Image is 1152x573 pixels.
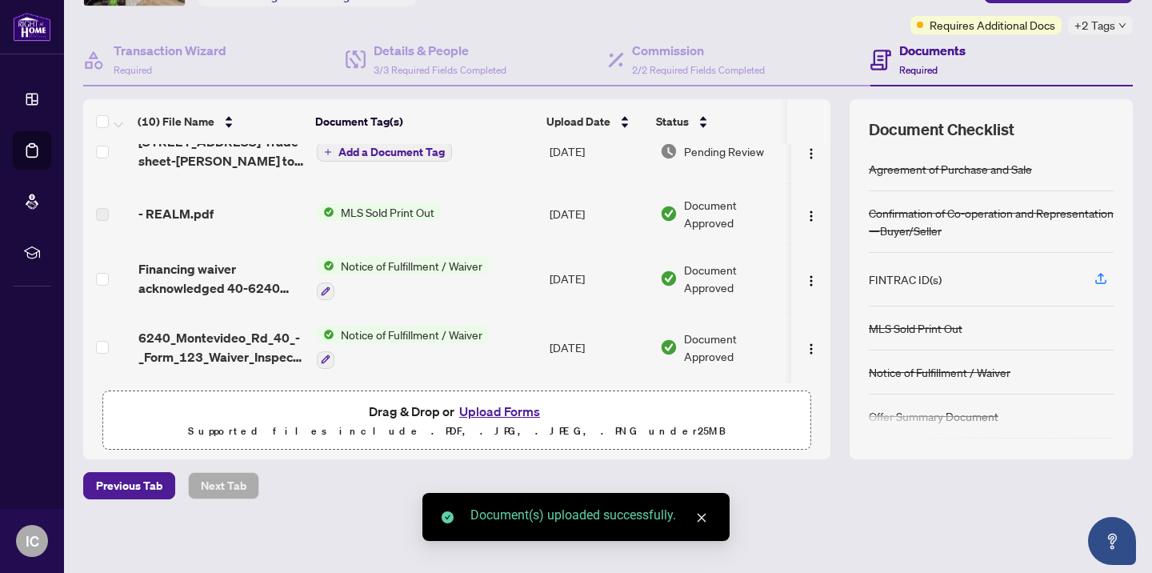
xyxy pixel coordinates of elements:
[113,422,801,441] p: Supported files include .PDF, .JPG, .JPEG, .PNG under 25 MB
[334,257,489,274] span: Notice of Fulfillment / Waiver
[930,16,1055,34] span: Requires Additional Docs
[317,142,452,162] button: Add a Document Tag
[684,330,785,365] span: Document Approved
[684,261,785,296] span: Document Approved
[138,259,304,298] span: Financing waiver acknowledged 40-6240 [GEOGRAPHIC_DATA]pdf
[660,205,678,222] img: Document Status
[317,257,334,274] img: Status Icon
[684,196,785,231] span: Document Approved
[693,509,710,527] a: Close
[650,99,786,144] th: Status
[869,363,1010,381] div: Notice of Fulfillment / Waiver
[1118,22,1126,30] span: down
[96,473,162,499] span: Previous Tab
[317,203,441,221] button: Status IconMLS Sold Print Out
[324,148,332,156] span: plus
[1074,16,1115,34] span: +2 Tags
[334,326,489,343] span: Notice of Fulfillment / Waiver
[869,160,1032,178] div: Agreement of Purchase and Sale
[138,204,214,223] span: - REALM.pdf
[442,511,454,523] span: check-circle
[138,113,214,130] span: (10) File Name
[660,142,678,160] img: Document Status
[869,270,942,288] div: FINTRAC ID(s)
[798,138,824,164] button: Logo
[798,201,824,226] button: Logo
[869,118,1014,141] span: Document Checklist
[540,99,650,144] th: Upload Date
[805,147,818,160] img: Logo
[454,401,545,422] button: Upload Forms
[869,319,962,337] div: MLS Sold Print Out
[26,530,39,552] span: IC
[317,203,334,221] img: Status Icon
[899,41,966,60] h4: Documents
[805,274,818,287] img: Logo
[114,64,152,76] span: Required
[798,335,824,360] button: Logo
[543,313,654,382] td: [DATE]
[13,12,51,42] img: logo
[543,244,654,313] td: [DATE]
[899,64,938,76] span: Required
[684,142,764,160] span: Pending Review
[131,99,309,144] th: (10) File Name
[1088,517,1136,565] button: Open asap
[543,119,654,183] td: [DATE]
[369,401,545,422] span: Drag & Drop or
[317,326,334,343] img: Status Icon
[338,146,445,158] span: Add a Document Tag
[798,266,824,291] button: Logo
[374,41,506,60] h4: Details & People
[543,382,654,451] td: [DATE]
[805,210,818,222] img: Logo
[317,257,489,300] button: Status IconNotice of Fulfillment / Waiver
[138,132,304,170] span: [STREET_ADDRESS]-Trade sheet-[PERSON_NAME] to review.pdf
[309,99,540,144] th: Document Tag(s)
[869,407,998,425] div: Offer Summary Document
[543,183,654,244] td: [DATE]
[805,343,818,355] img: Logo
[334,203,441,221] span: MLS Sold Print Out
[317,326,489,369] button: Status IconNotice of Fulfillment / Waiver
[470,506,710,525] div: Document(s) uploaded successfully.
[138,328,304,367] span: 6240_Montevideo_Rd_40_-_Form_123_Waiver_Inspection.pdf
[632,41,765,60] h4: Commission
[114,41,226,60] h4: Transaction Wizard
[660,270,678,287] img: Document Status
[374,64,506,76] span: 3/3 Required Fields Completed
[103,391,810,451] span: Drag & Drop orUpload FormsSupported files include .PDF, .JPG, .JPEG, .PNG under25MB
[188,472,259,499] button: Next Tab
[546,113,610,130] span: Upload Date
[869,204,1114,239] div: Confirmation of Co-operation and Representation—Buyer/Seller
[632,64,765,76] span: 2/2 Required Fields Completed
[83,472,175,499] button: Previous Tab
[656,113,689,130] span: Status
[660,339,678,356] img: Document Status
[696,512,707,523] span: close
